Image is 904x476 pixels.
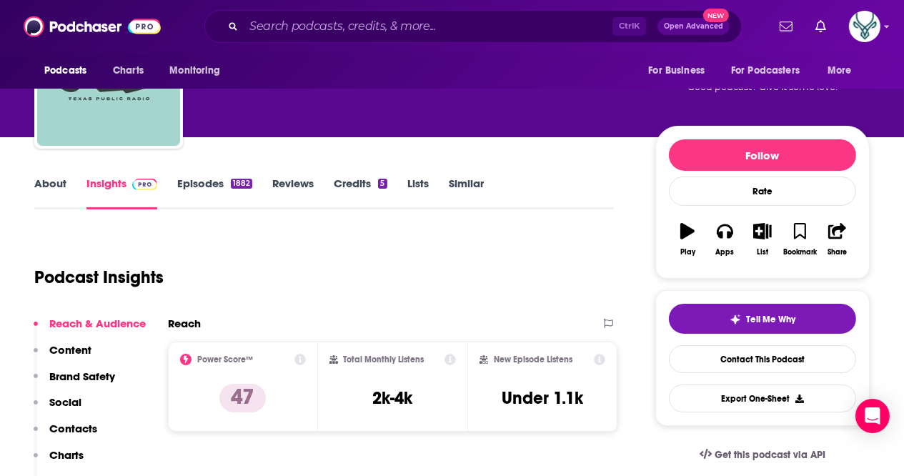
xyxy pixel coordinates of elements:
[703,9,729,22] span: New
[731,61,800,81] span: For Podcasters
[744,214,781,265] button: List
[49,317,146,330] p: Reach & Audience
[378,179,387,189] div: 5
[372,387,412,409] h3: 2k-4k
[24,13,161,40] img: Podchaser - Follow, Share and Rate Podcasts
[781,214,818,265] button: Bookmark
[828,248,847,257] div: Share
[716,248,735,257] div: Apps
[34,422,97,448] button: Contacts
[49,343,91,357] p: Content
[612,17,646,36] span: Ctrl K
[159,57,239,84] button: open menu
[272,177,314,209] a: Reviews
[855,399,890,433] div: Open Intercom Messenger
[449,177,484,209] a: Similar
[169,61,220,81] span: Monitoring
[828,61,852,81] span: More
[407,177,429,209] a: Lists
[204,10,742,43] div: Search podcasts, credits, & more...
[34,448,84,475] button: Charts
[49,448,84,462] p: Charts
[168,317,201,330] h2: Reach
[669,139,856,171] button: Follow
[494,354,572,365] h2: New Episode Listens
[44,61,86,81] span: Podcasts
[747,314,796,325] span: Tell Me Why
[706,214,743,265] button: Apps
[669,345,856,373] a: Contact This Podcast
[757,248,768,257] div: List
[648,61,705,81] span: For Business
[669,304,856,334] button: tell me why sparkleTell Me Why
[849,11,880,42] span: Logged in as sablestrategy
[688,437,837,472] a: Get this podcast via API
[244,15,612,38] input: Search podcasts, credits, & more...
[344,354,424,365] h2: Total Monthly Listens
[849,11,880,42] button: Show profile menu
[34,177,66,209] a: About
[730,314,741,325] img: tell me why sparkle
[334,177,387,209] a: Credits5
[34,370,115,396] button: Brand Safety
[638,57,722,84] button: open menu
[86,177,157,209] a: InsightsPodchaser Pro
[657,18,730,35] button: Open AdvancedNew
[664,23,723,30] span: Open Advanced
[132,179,157,190] img: Podchaser Pro
[104,57,152,84] a: Charts
[818,57,870,84] button: open menu
[177,177,252,209] a: Episodes1882
[502,387,583,409] h3: Under 1.1k
[783,248,817,257] div: Bookmark
[669,177,856,206] div: Rate
[197,354,253,365] h2: Power Score™
[774,14,798,39] a: Show notifications dropdown
[231,179,252,189] div: 1882
[34,57,105,84] button: open menu
[49,422,97,435] p: Contacts
[34,343,91,370] button: Content
[34,317,146,343] button: Reach & Audience
[219,384,266,412] p: 47
[669,385,856,412] button: Export One-Sheet
[34,395,81,422] button: Social
[49,370,115,383] p: Brand Safety
[715,449,825,461] span: Get this podcast via API
[810,14,832,39] a: Show notifications dropdown
[49,395,81,409] p: Social
[849,11,880,42] img: User Profile
[819,214,856,265] button: Share
[722,57,820,84] button: open menu
[113,61,144,81] span: Charts
[669,214,706,265] button: Play
[680,248,695,257] div: Play
[34,267,164,288] h1: Podcast Insights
